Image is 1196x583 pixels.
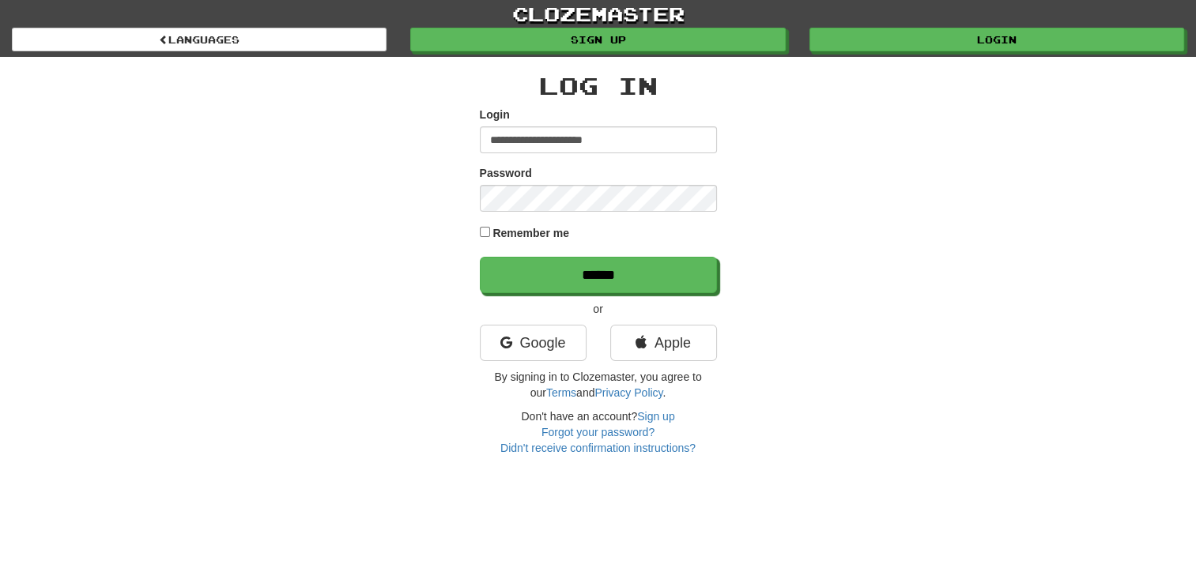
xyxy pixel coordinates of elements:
[500,442,696,454] a: Didn't receive confirmation instructions?
[480,107,510,122] label: Login
[410,28,785,51] a: Sign up
[492,225,569,241] label: Remember me
[480,165,532,181] label: Password
[637,410,674,423] a: Sign up
[12,28,387,51] a: Languages
[541,426,655,438] a: Forgot your password?
[480,325,587,361] a: Google
[594,386,662,399] a: Privacy Policy
[610,325,717,361] a: Apple
[480,301,717,317] p: or
[480,369,717,401] p: By signing in to Clozemaster, you agree to our and .
[480,408,717,456] div: Don't have an account?
[546,386,576,399] a: Terms
[809,28,1184,51] a: Login
[480,73,717,99] h2: Log In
